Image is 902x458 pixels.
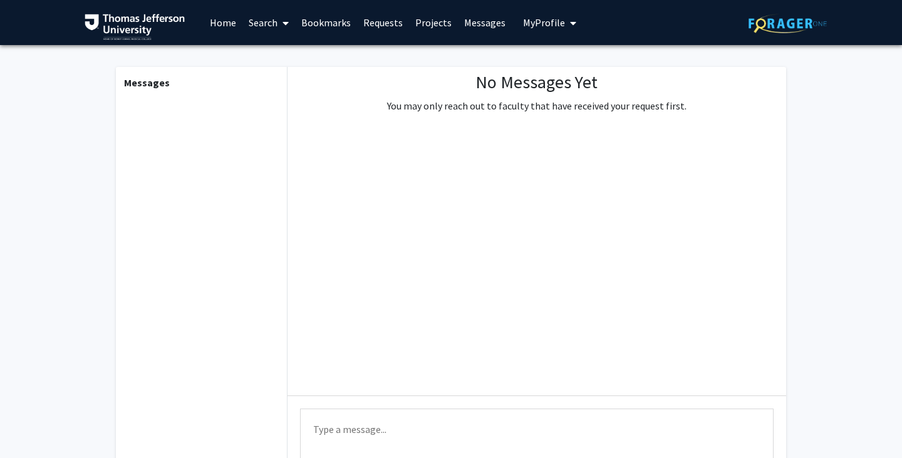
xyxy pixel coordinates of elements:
[409,1,458,44] a: Projects
[295,1,357,44] a: Bookmarks
[204,1,242,44] a: Home
[85,14,185,40] img: Thomas Jefferson University Logo
[749,14,827,33] img: ForagerOne Logo
[357,1,409,44] a: Requests
[523,16,565,29] span: My Profile
[387,98,687,113] p: You may only reach out to faculty that have received your request first.
[124,76,170,89] b: Messages
[458,1,512,44] a: Messages
[9,402,53,449] iframe: Chat
[387,72,687,93] h1: No Messages Yet
[242,1,295,44] a: Search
